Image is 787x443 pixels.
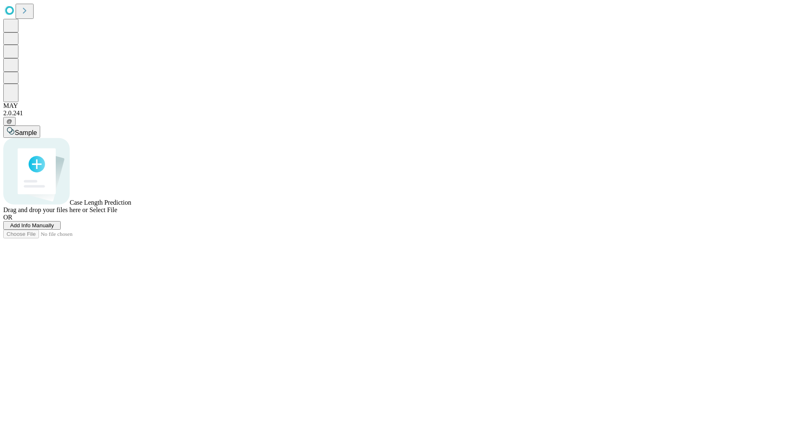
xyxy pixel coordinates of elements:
span: Case Length Prediction [70,199,131,206]
div: 2.0.241 [3,110,784,117]
button: Add Info Manually [3,221,61,230]
div: MAY [3,102,784,110]
span: Select File [89,206,117,213]
span: Add Info Manually [10,222,54,228]
button: Sample [3,126,40,138]
span: Drag and drop your files here or [3,206,88,213]
span: OR [3,214,12,221]
span: @ [7,118,12,124]
button: @ [3,117,16,126]
span: Sample [15,129,37,136]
